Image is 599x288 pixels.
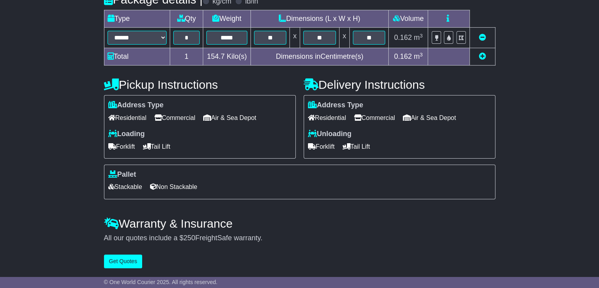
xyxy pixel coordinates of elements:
[250,10,389,28] td: Dimensions (L x W x H)
[108,112,147,124] span: Residential
[207,52,225,60] span: 154.7
[414,52,423,60] span: m
[108,170,136,179] label: Pallet
[170,10,203,28] td: Qty
[420,52,423,58] sup: 3
[104,254,143,268] button: Get Quotes
[143,140,171,153] span: Tail Lift
[104,10,170,28] td: Type
[308,101,363,110] label: Address Type
[104,234,495,243] div: All our quotes include a $ FreightSafe warranty.
[479,34,486,41] a: Remove this item
[420,33,423,39] sup: 3
[104,48,170,65] td: Total
[304,78,495,91] h4: Delivery Instructions
[108,181,142,193] span: Stackable
[104,217,495,230] h4: Warranty & Insurance
[250,48,389,65] td: Dimensions in Centimetre(s)
[203,48,250,65] td: Kilo(s)
[308,130,352,138] label: Unloading
[389,10,428,28] td: Volume
[108,130,145,138] label: Loading
[308,112,346,124] span: Residential
[170,48,203,65] td: 1
[108,140,135,153] span: Forklift
[354,112,395,124] span: Commercial
[154,112,195,124] span: Commercial
[479,52,486,60] a: Add new item
[104,279,218,285] span: © One World Courier 2025. All rights reserved.
[394,52,412,60] span: 0.162
[343,140,370,153] span: Tail Lift
[104,78,296,91] h4: Pickup Instructions
[414,34,423,41] span: m
[203,10,250,28] td: Weight
[403,112,456,124] span: Air & Sea Depot
[184,234,195,242] span: 250
[108,101,164,110] label: Address Type
[290,28,300,48] td: x
[394,34,412,41] span: 0.162
[339,28,349,48] td: x
[203,112,256,124] span: Air & Sea Depot
[308,140,335,153] span: Forklift
[150,181,197,193] span: Non Stackable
